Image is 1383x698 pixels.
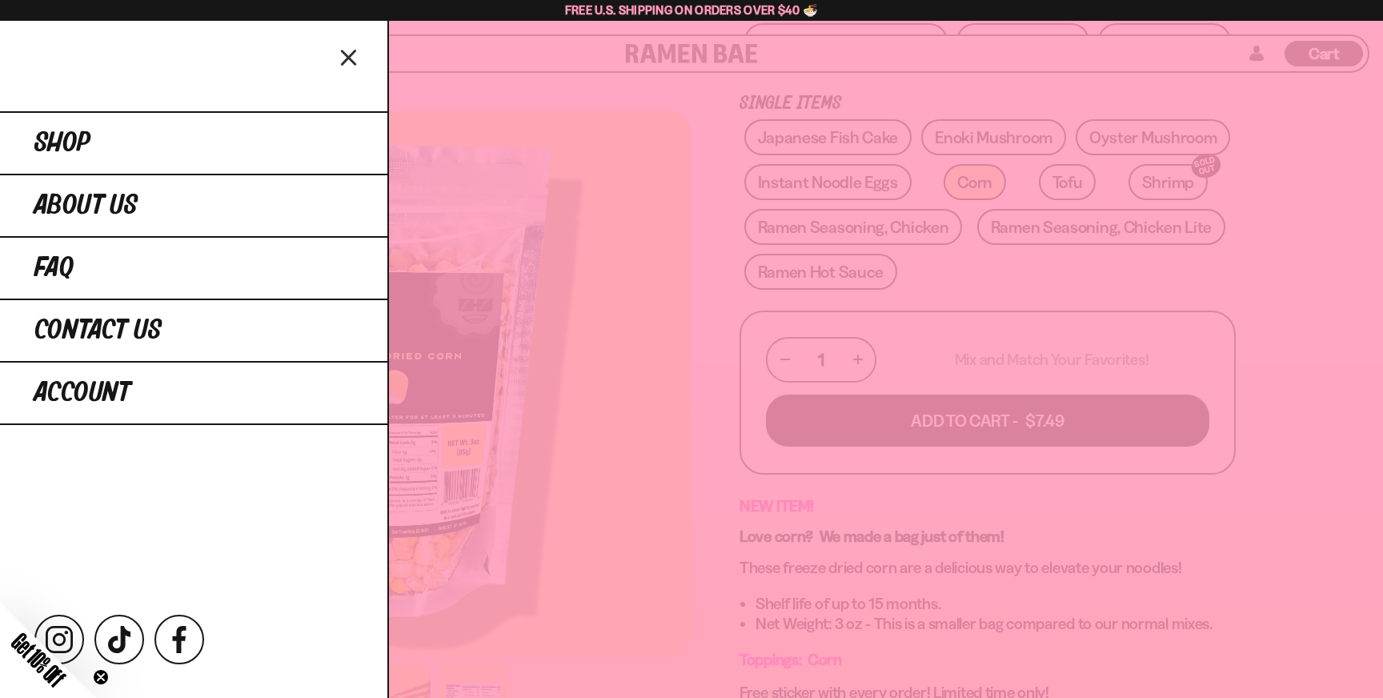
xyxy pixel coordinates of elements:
[565,2,819,18] span: Free U.S. Shipping on Orders over $40 🍜
[34,129,90,158] span: Shop
[93,669,109,685] button: Close teaser
[34,254,74,283] span: FAQ
[335,42,363,70] button: Close menu
[34,316,162,345] span: Contact Us
[7,628,70,691] span: Get 10% Off
[34,379,130,407] span: Account
[34,191,138,220] span: About Us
